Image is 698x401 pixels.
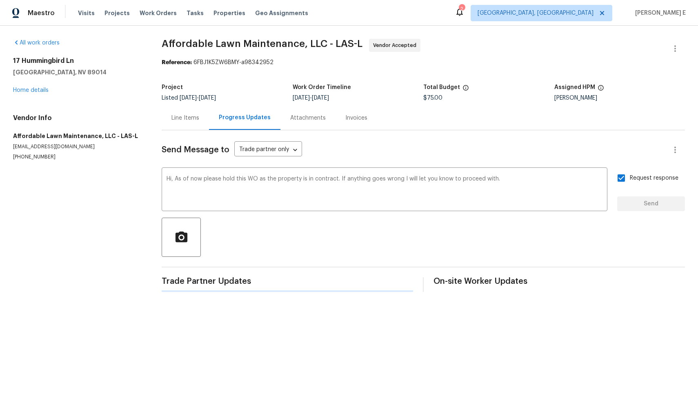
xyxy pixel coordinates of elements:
div: Trade partner only [234,143,302,157]
div: 6FBJ1K5ZW6BMY-a98342952 [162,58,685,67]
span: Geo Assignments [255,9,308,17]
h5: Total Budget [423,85,460,90]
a: All work orders [13,40,60,46]
span: Visits [78,9,95,17]
span: The total cost of line items that have been proposed by Opendoor. This sum includes line items th... [462,85,469,95]
span: [DATE] [199,95,216,101]
span: [DATE] [180,95,197,101]
div: 2 [459,5,465,13]
div: [PERSON_NAME] [554,95,685,101]
p: [EMAIL_ADDRESS][DOMAIN_NAME] [13,143,142,150]
span: Projects [104,9,130,17]
span: - [180,95,216,101]
span: [DATE] [293,95,310,101]
h5: Affordable Lawn Maintenance, LLC - LAS-L [13,132,142,140]
span: Tasks [187,10,204,16]
span: Vendor Accepted [373,41,420,49]
h4: Vendor Info [13,114,142,122]
span: Request response [630,174,678,183]
a: Home details [13,87,49,93]
span: Listed [162,95,216,101]
h5: Assigned HPM [554,85,595,90]
span: Properties [213,9,245,17]
span: [DATE] [312,95,329,101]
span: On-site Worker Updates [433,277,685,285]
span: Trade Partner Updates [162,277,413,285]
span: Maestro [28,9,55,17]
span: - [293,95,329,101]
span: [GEOGRAPHIC_DATA], [GEOGRAPHIC_DATA] [478,9,594,17]
div: Line Items [171,114,199,122]
div: Attachments [290,114,326,122]
span: Send Message to [162,146,229,154]
p: [PHONE_NUMBER] [13,154,142,160]
h5: Work Order Timeline [293,85,351,90]
div: Invoices [345,114,367,122]
span: The hpm assigned to this work order. [598,85,604,95]
span: Work Orders [140,9,177,17]
div: Progress Updates [219,114,271,122]
span: [PERSON_NAME] E [632,9,686,17]
h5: Project [162,85,183,90]
span: Affordable Lawn Maintenance, LLC - LAS-L [162,39,362,49]
h5: [GEOGRAPHIC_DATA], NV 89014 [13,68,142,76]
h2: 17 Hummingbird Ln [13,57,142,65]
textarea: Hi, As of now please hold this WO as the property is in contract. If anything goes wrong I will l... [167,176,602,205]
b: Reference: [162,60,192,65]
span: $75.00 [423,95,442,101]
